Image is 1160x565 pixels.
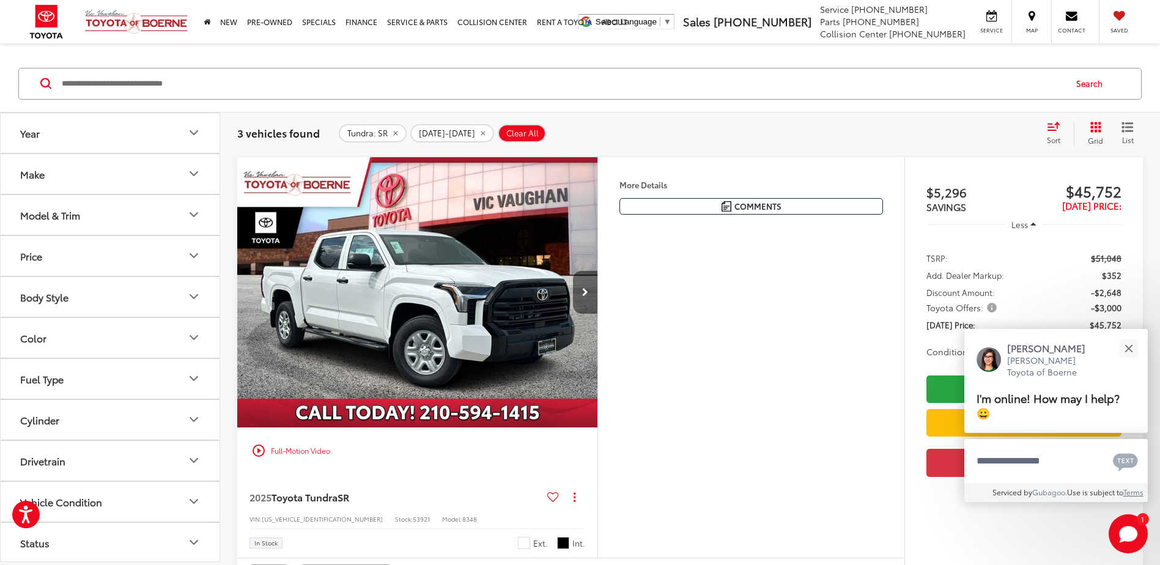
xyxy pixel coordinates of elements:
[1006,213,1043,235] button: Less
[506,128,539,138] span: Clear All
[1,113,221,153] button: YearYear
[572,537,585,549] span: Int.
[20,496,102,508] div: Vehicle Condition
[187,248,201,263] div: Price
[442,514,462,523] span: Model:
[347,128,388,138] span: Tundra: SR
[254,540,278,546] span: In Stock
[237,157,599,428] div: 2025 Toyota Tundra SR 0
[1106,26,1132,34] span: Saved
[413,514,430,523] span: 53921
[1047,135,1060,145] span: Sort
[187,453,201,468] div: Drivetrain
[926,269,1004,281] span: Add. Dealer Markup:
[1062,199,1121,212] span: [DATE] Price:
[820,15,840,28] span: Parts
[574,492,575,502] span: dropdown dots
[237,125,320,140] span: 3 vehicles found
[1109,447,1142,475] button: Chat with SMS
[272,490,338,504] span: Toyota Tundra
[1,277,221,317] button: Body StyleBody Style
[1091,286,1121,298] span: -$2,648
[734,201,781,212] span: Comments
[1058,26,1085,34] span: Contact
[20,291,68,303] div: Body Style
[395,514,413,523] span: Stock:
[262,514,383,523] span: [US_VEHICLE_IDENTIFICATION_NUMBER]
[61,69,1065,98] input: Search by Make, Model, or Keyword
[187,535,201,550] div: Status
[1121,135,1134,145] span: List
[1032,487,1067,497] a: Gubagoo.
[1,236,221,276] button: PricePrice
[926,409,1121,437] a: Value Your Trade
[338,490,349,504] span: SR
[1109,514,1148,553] svg: Start Chat
[187,289,201,304] div: Body Style
[20,209,80,221] div: Model & Trim
[714,13,811,29] span: [PHONE_NUMBER]
[187,371,201,386] div: Fuel Type
[1018,26,1045,34] span: Map
[619,180,883,189] h4: More Details
[843,15,919,28] span: [PHONE_NUMBER]
[926,301,1001,314] button: Toyota Offers:
[596,17,657,26] span: Select Language
[498,124,546,142] button: Clear All
[926,319,975,331] span: [DATE] Price:
[533,537,548,549] span: Ext.
[20,168,45,180] div: Make
[1091,252,1121,264] span: $51,048
[1090,319,1121,331] span: $45,752
[1109,514,1148,553] button: Toggle Chat Window
[926,286,995,298] span: Discount Amount:
[889,28,966,40] span: [PHONE_NUMBER]
[20,414,59,426] div: Cylinder
[20,332,46,344] div: Color
[249,514,262,523] span: VIN:
[1,441,221,481] button: DrivetrainDrivetrain
[249,490,272,504] span: 2025
[1088,135,1103,146] span: Grid
[20,250,42,262] div: Price
[20,455,65,467] div: Drivetrain
[596,17,671,26] a: Select Language​
[851,3,928,15] span: [PHONE_NUMBER]
[20,127,40,139] div: Year
[462,514,477,523] span: 8348
[820,3,849,15] span: Service
[187,494,201,509] div: Vehicle Condition
[1,318,221,358] button: ColorColor
[573,271,597,314] button: Next image
[187,166,201,181] div: Make
[663,17,671,26] span: ▼
[1041,121,1074,146] button: Select sort value
[1141,516,1144,522] span: 1
[1,400,221,440] button: CylinderCylinder
[237,157,599,429] img: 2025 Toyota Tundra SR 4WD CrewMax 5.5ft
[1007,341,1098,355] p: [PERSON_NAME]
[564,486,585,508] button: Actions
[992,487,1032,497] span: Serviced by
[1007,355,1098,379] p: [PERSON_NAME] Toyota of Boerne
[410,124,494,142] button: remove 2025-2025
[683,13,711,29] span: Sales
[1123,487,1143,497] a: Terms
[977,390,1120,421] span: I'm online! How may I help? 😀
[1067,487,1123,497] span: Use is subject to
[237,157,599,428] a: 2025 Toyota Tundra SR 4WD CrewMax 5.5ft2025 Toyota Tundra SR 4WD CrewMax 5.5ft2025 Toyota Tundra ...
[1091,301,1121,314] span: -$3,000
[926,183,1024,201] span: $5,296
[339,124,407,142] button: remove Tundra: SR
[1102,269,1121,281] span: $352
[187,207,201,222] div: Model & Trim
[1,523,221,563] button: StatusStatus
[660,17,660,26] span: ​
[926,252,948,264] span: TSRP:
[1,359,221,399] button: Fuel TypeFuel Type
[978,26,1005,34] span: Service
[187,125,201,140] div: Year
[722,201,731,212] img: Comments
[187,412,201,427] div: Cylinder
